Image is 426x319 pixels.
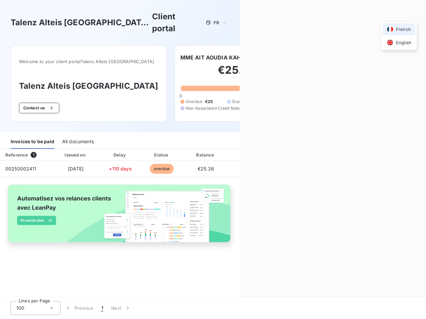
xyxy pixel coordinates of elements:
[214,20,219,25] span: FR
[230,152,264,158] div: PDF
[98,301,107,315] button: 1
[3,181,237,252] img: banner
[61,301,98,315] button: Previous
[5,166,37,171] span: 00250002411
[180,53,293,61] h6: MME AIT AOUDIA KAHINA LMNP - 074638
[19,59,158,64] span: Welcome to your client portal Talenz Alteis [GEOGRAPHIC_DATA]
[186,105,242,111] span: Non-Associated Credit Notes
[31,152,37,158] span: 1
[142,152,181,158] div: Status
[19,80,158,92] h3: Talenz Alteis [GEOGRAPHIC_DATA]
[232,99,240,105] span: Due
[152,11,201,35] h3: Client portal
[19,103,59,113] button: Contact us
[16,305,24,311] span: 100
[11,17,149,29] h3: Talenz Alteis [GEOGRAPHIC_DATA]
[62,135,94,149] div: All documents
[109,166,131,171] span: +110 days
[5,152,28,158] div: Reference
[205,99,213,105] span: €25
[11,135,54,149] div: Invoices to be paid
[179,93,182,99] span: 0
[180,63,293,83] h2: €25.26
[107,301,135,315] button: Next
[150,164,174,174] span: overdue
[184,152,227,158] div: Balance
[186,99,202,105] span: Overdue
[102,305,103,311] span: 1
[68,166,84,171] span: [DATE]
[198,166,214,171] span: €25.26
[102,152,139,158] div: Delay
[53,152,99,158] div: Issued on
